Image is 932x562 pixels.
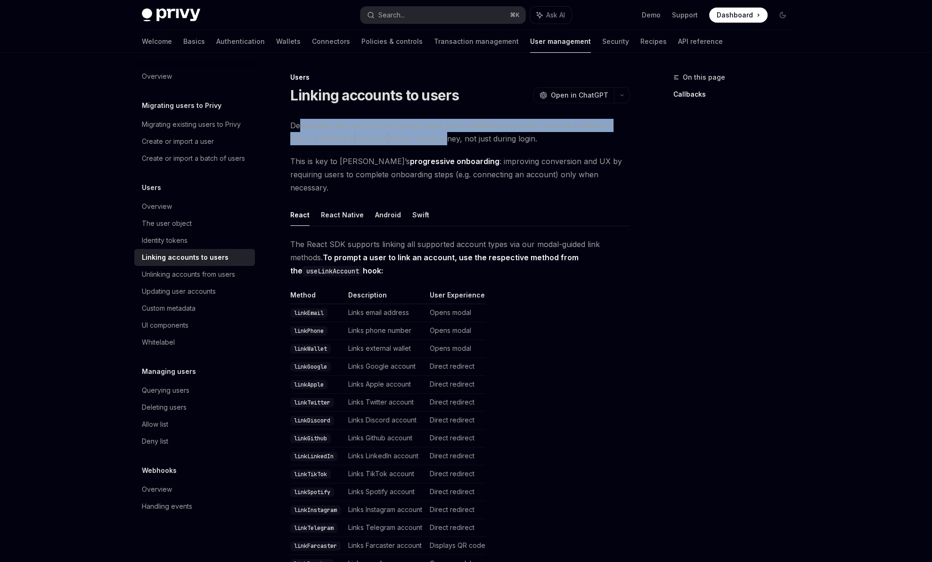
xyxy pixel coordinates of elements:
td: Links external wallet [344,340,426,358]
h5: Migrating users to Privy [142,100,221,111]
code: linkTikTok [290,470,331,479]
h5: Users [142,182,161,193]
div: Allow list [142,419,168,430]
em: any point [355,134,388,143]
div: The user object [142,218,192,229]
button: Android [375,204,401,226]
code: linkTwitter [290,398,334,407]
a: Connectors [312,30,350,53]
strong: To prompt a user to link an account, use the respective method from the hook: [290,253,579,275]
td: Links Apple account [344,376,426,394]
code: linkPhone [290,326,327,336]
div: Handling events [142,501,192,512]
th: User Experience [426,290,485,304]
div: Deny list [142,436,168,447]
button: Toggle dark mode [775,8,790,23]
span: Open in ChatGPT [551,91,608,100]
a: UI components [134,317,255,334]
a: Callbacks [673,87,798,102]
td: Links Discord account [344,412,426,430]
button: React Native [321,204,364,226]
a: Whitelabel [134,334,255,351]
a: Linking accounts to users [134,249,255,266]
h1: Linking accounts to users [290,87,459,104]
a: Custom metadata [134,300,255,317]
td: Opens modal [426,340,485,358]
span: Dashboard [717,10,753,20]
a: Welcome [142,30,172,53]
td: Links TikTok account [344,465,426,483]
td: Direct redirect [426,447,485,465]
th: Description [344,290,426,304]
td: Direct redirect [426,483,485,501]
button: Search...⌘K [360,7,525,24]
td: Direct redirect [426,412,485,430]
td: Direct redirect [426,358,485,376]
div: Overview [142,71,172,82]
a: Deny list [134,433,255,450]
a: Demo [642,10,661,20]
div: Updating user accounts [142,286,216,297]
a: User management [530,30,591,53]
th: Method [290,290,344,304]
a: Wallets [276,30,301,53]
div: Search... [378,9,405,21]
button: React [290,204,310,226]
div: Querying users [142,385,189,396]
div: Identity tokens [142,235,188,246]
span: The React SDK supports linking all supported account types via our modal-guided link methods. [290,238,630,277]
td: Links Spotify account [344,483,426,501]
a: Overview [134,481,255,498]
a: Migrating existing users to Privy [134,116,255,133]
a: Overview [134,68,255,85]
span: Developers can use Privy to prompt users to link additional accounts (such as a wallet or Discord... [290,119,630,145]
span: This is key to [PERSON_NAME]’s : improving conversion and UX by requiring users to complete onboa... [290,155,630,194]
a: Transaction management [434,30,519,53]
code: linkApple [290,380,327,389]
div: Overview [142,201,172,212]
code: linkSpotify [290,488,334,497]
code: linkLinkedIn [290,452,337,461]
a: Unlinking accounts from users [134,266,255,283]
a: Identity tokens [134,232,255,249]
td: Opens modal [426,304,485,322]
a: The user object [134,215,255,232]
code: linkGoogle [290,362,331,372]
span: On this page [683,72,725,83]
button: Swift [412,204,429,226]
code: linkEmail [290,308,327,318]
td: Links Instagram account [344,501,426,519]
a: Deleting users [134,399,255,416]
button: Open in ChatGPT [533,87,614,103]
td: Displays QR code [426,537,485,555]
a: Security [602,30,629,53]
code: linkInstagram [290,505,341,515]
td: Links Google account [344,358,426,376]
code: linkWallet [290,344,331,354]
a: Create or import a user [134,133,255,150]
strong: progressive onboarding [410,157,499,166]
td: Links Twitter account [344,394,426,412]
a: Support [672,10,698,20]
div: UI components [142,320,188,331]
a: Policies & controls [361,30,423,53]
div: Custom metadata [142,303,196,314]
td: Links Farcaster account [344,537,426,555]
div: Linking accounts to users [142,252,229,263]
a: Updating user accounts [134,283,255,300]
div: Deleting users [142,402,187,413]
a: Allow list [134,416,255,433]
a: Dashboard [709,8,768,23]
button: Ask AI [530,7,572,24]
div: Users [290,73,630,82]
td: Direct redirect [426,465,485,483]
td: Links email address [344,304,426,322]
a: Create or import a batch of users [134,150,255,167]
td: Direct redirect [426,376,485,394]
td: Direct redirect [426,519,485,537]
td: Direct redirect [426,501,485,519]
td: Links Telegram account [344,519,426,537]
a: Authentication [216,30,265,53]
div: Whitelabel [142,337,175,348]
a: Handling events [134,498,255,515]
